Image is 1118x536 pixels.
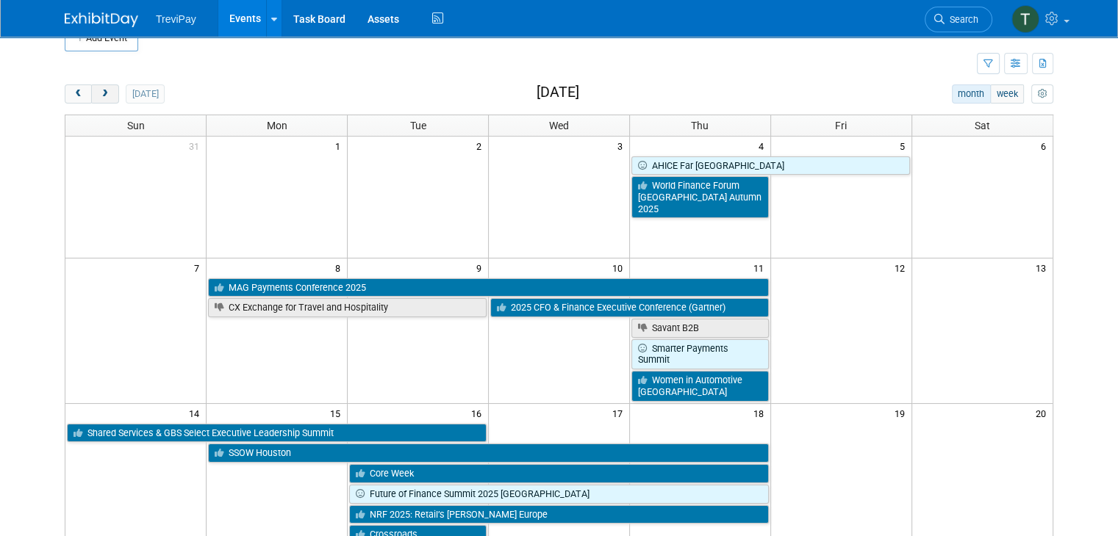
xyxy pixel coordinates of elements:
[208,278,768,297] a: MAG Payments Conference 2025
[752,404,770,422] span: 18
[65,12,138,27] img: ExhibitDay
[757,137,770,155] span: 4
[549,120,569,131] span: Wed
[187,404,206,422] span: 14
[945,14,978,25] span: Search
[329,404,347,422] span: 15
[1039,137,1053,155] span: 6
[631,156,910,175] a: AHICE Far [GEOGRAPHIC_DATA]
[475,137,488,155] span: 2
[334,137,347,155] span: 1
[187,137,206,155] span: 31
[65,84,92,104] button: prev
[990,84,1024,104] button: week
[156,13,196,25] span: TreviPay
[65,25,138,51] button: Add Event
[334,258,347,277] span: 8
[835,120,847,131] span: Fri
[925,7,992,32] a: Search
[349,505,769,524] a: NRF 2025: Retail’s [PERSON_NAME] Europe
[631,339,769,369] a: Smarter Payments Summit
[611,258,629,277] span: 10
[208,443,768,463] a: SSOW Houston
[127,120,145,131] span: Sun
[91,84,118,104] button: next
[126,84,165,104] button: [DATE]
[893,404,911,422] span: 19
[193,258,206,277] span: 7
[752,258,770,277] span: 11
[208,298,487,317] a: CX Exchange for Travel and Hospitality
[267,120,287,131] span: Mon
[611,404,629,422] span: 17
[1031,84,1053,104] button: myCustomButton
[470,404,488,422] span: 16
[952,84,991,104] button: month
[1037,90,1047,99] i: Personalize Calendar
[975,120,990,131] span: Sat
[1034,258,1053,277] span: 13
[537,84,579,101] h2: [DATE]
[410,120,426,131] span: Tue
[616,137,629,155] span: 3
[631,176,769,218] a: World Finance Forum [GEOGRAPHIC_DATA] Autumn 2025
[349,485,769,504] a: Future of Finance Summit 2025 [GEOGRAPHIC_DATA]
[349,464,769,483] a: Core Week
[898,137,911,155] span: 5
[631,319,769,338] a: Savant B2B
[475,258,488,277] span: 9
[1011,5,1039,33] img: Tara DePaepe
[631,371,769,401] a: Women in Automotive [GEOGRAPHIC_DATA]
[1034,404,1053,422] span: 20
[691,120,709,131] span: Thu
[893,258,911,277] span: 12
[67,424,487,443] a: Shared Services & GBS Select Executive Leadership Summit
[490,298,769,317] a: 2025 CFO & Finance Executive Conference (Gartner)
